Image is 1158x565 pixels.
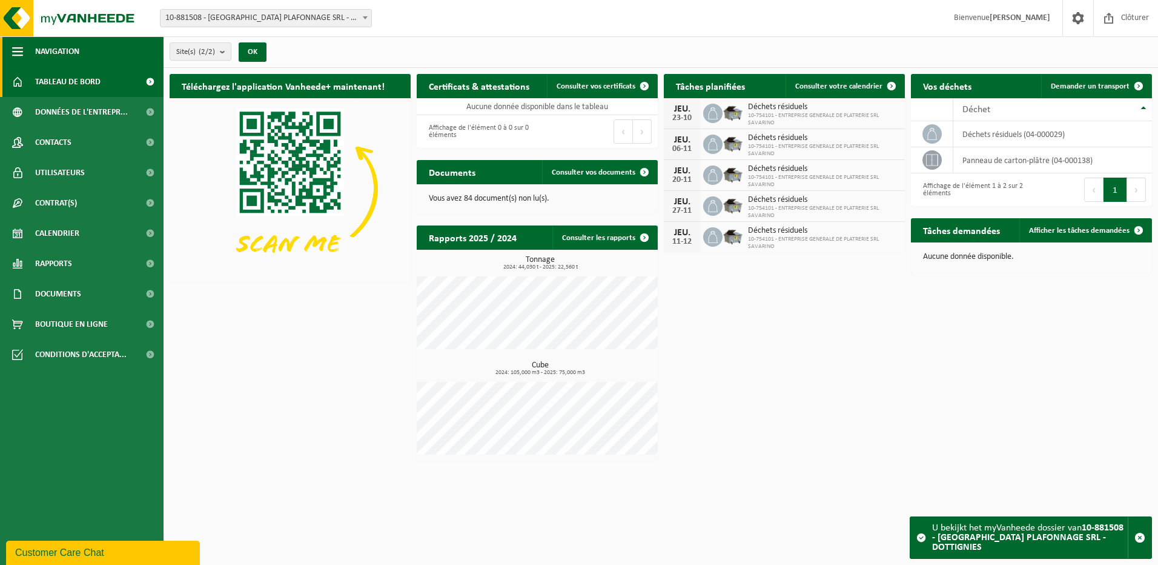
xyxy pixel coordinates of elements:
[911,74,984,98] h2: Vos déchets
[170,42,231,61] button: Site(s)(2/2)
[614,119,633,144] button: Previous
[748,226,899,236] span: Déchets résiduels
[35,249,72,279] span: Rapports
[35,97,128,127] span: Données de l'entrepr...
[35,67,101,97] span: Tableau de bord
[35,339,127,370] span: Conditions d'accepta...
[748,112,899,127] span: 10-754101 - ENTREPRISE GENERALE DE PLATRERIE SRL SAVARINO
[1127,178,1146,202] button: Next
[664,74,757,98] h2: Tâches planifiées
[633,119,652,144] button: Next
[748,195,899,205] span: Déchets résiduels
[429,195,646,203] p: Vous avez 84 document(s) non lu(s).
[417,74,541,98] h2: Certificats & attestations
[917,176,1025,203] div: Affichage de l'élément 1 à 2 sur 2 éléments
[670,114,694,122] div: 23-10
[552,226,657,250] a: Consulter les rapports
[748,102,899,112] span: Déchets résiduels
[1103,178,1127,202] button: 1
[953,121,1152,147] td: déchets résiduels (04-000029)
[795,82,882,90] span: Consulter votre calendrier
[670,197,694,207] div: JEU.
[6,538,202,565] iframe: chat widget
[1019,218,1151,242] a: Afficher les tâches demandées
[35,309,108,339] span: Boutique en ligne
[417,226,529,249] h2: Rapports 2025 / 2024
[542,160,657,184] a: Consulter vos documents
[35,188,77,218] span: Contrat(s)
[176,43,215,61] span: Site(s)
[748,164,899,174] span: Déchets résiduels
[423,370,658,376] span: 2024: 105,000 m3 - 2025: 75,000 m3
[170,98,411,279] img: Download de VHEPlus App
[670,207,694,215] div: 27-11
[552,169,635,176] span: Consulter vos documents
[723,102,743,122] img: WB-5000-GAL-GY-01
[1051,82,1130,90] span: Demander un transport
[1041,74,1151,98] a: Demander un transport
[723,226,743,246] img: WB-5000-GAL-GY-01
[670,228,694,238] div: JEU.
[932,523,1123,552] strong: 10-881508 - [GEOGRAPHIC_DATA] PLAFONNAGE SRL - DOTTIGNIES
[932,517,1128,558] div: U bekijkt het myVanheede dossier van
[748,143,899,158] span: 10-754101 - ENTREPRISE GENERALE DE PLATRERIE SRL SAVARINO
[723,195,743,215] img: WB-5000-GAL-GY-01
[35,218,79,249] span: Calendrier
[953,147,1152,173] td: panneau de carton-plâtre (04-000138)
[786,74,904,98] a: Consulter votre calendrier
[670,176,694,184] div: 20-11
[1029,227,1130,235] span: Afficher les tâches demandées
[670,166,694,176] div: JEU.
[723,164,743,184] img: WB-5000-GAL-GY-01
[423,264,658,270] span: 2024: 44,030 t - 2025: 22,560 t
[160,10,371,27] span: 10-881508 - HAINAUT PLAFONNAGE SRL - DOTTIGNIES
[160,9,372,27] span: 10-881508 - HAINAUT PLAFONNAGE SRL - DOTTIGNIES
[723,133,743,153] img: WB-5000-GAL-GY-01
[670,145,694,153] div: 06-11
[923,253,1140,261] p: Aucune donnée disponible.
[748,236,899,250] span: 10-754101 - ENTREPRISE GENERALE DE PLATRERIE SRL SAVARINO
[423,361,658,376] h3: Cube
[748,133,899,143] span: Déchets résiduels
[239,42,266,62] button: OK
[423,118,531,145] div: Affichage de l'élément 0 à 0 sur 0 éléments
[35,127,71,158] span: Contacts
[557,82,635,90] span: Consulter vos certificats
[670,104,694,114] div: JEU.
[670,135,694,145] div: JEU.
[35,36,79,67] span: Navigation
[35,279,81,309] span: Documents
[170,74,397,98] h2: Téléchargez l'application Vanheede+ maintenant!
[990,13,1050,22] strong: [PERSON_NAME]
[748,174,899,189] span: 10-754101 - ENTREPRISE GENERALE DE PLATRERIE SRL SAVARINO
[962,105,990,115] span: Déchet
[911,218,1012,242] h2: Tâches demandées
[423,256,658,270] h3: Tonnage
[748,205,899,219] span: 10-754101 - ENTREPRISE GENERALE DE PLATRERIE SRL SAVARINO
[547,74,657,98] a: Consulter vos certificats
[417,160,488,184] h2: Documents
[670,238,694,246] div: 11-12
[35,158,85,188] span: Utilisateurs
[417,98,658,115] td: Aucune donnée disponible dans le tableau
[1084,178,1103,202] button: Previous
[199,48,215,56] count: (2/2)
